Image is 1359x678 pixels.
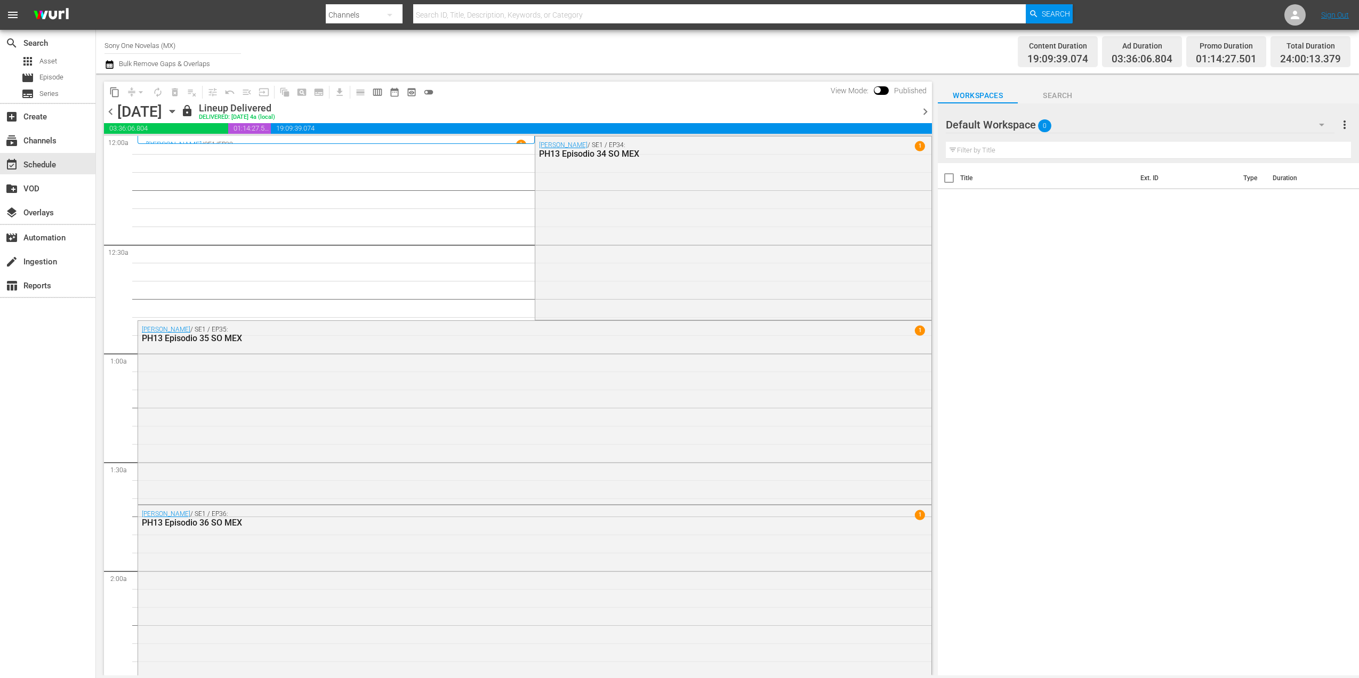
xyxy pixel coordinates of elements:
div: Lineup Delivered [199,102,275,114]
span: add_box [5,110,18,123]
span: toggle_off [423,87,434,98]
span: content_copy [109,87,120,98]
span: chevron_right [919,105,932,118]
span: 24 hours Lineup View is OFF [420,84,437,101]
span: 01:14:27.501 [1196,53,1257,66]
span: Clear Lineup [183,84,200,101]
span: Episode [21,71,34,84]
span: Download as CSV [327,82,348,102]
span: Customize Events [200,82,221,102]
span: Overlays [5,206,18,219]
p: SE1 / [204,141,218,148]
span: 03:36:06.804 [104,123,228,134]
span: menu [6,9,19,21]
img: ans4CAIJ8jUAAAAAAAAAAAAAAAAAAAAAAAAgQb4GAAAAAAAAAAAAAAAAAAAAAAAAJMjXAAAAAAAAAAAAAAAAAAAAAAAAgAT5G... [26,3,77,28]
span: Revert to Primary Episode [221,84,238,101]
a: [PERSON_NAME] [142,510,190,518]
span: Loop Content [149,84,166,101]
th: Ext. ID [1134,163,1237,193]
span: search [5,37,18,50]
span: Fill episodes with ad slates [238,84,255,101]
span: chevron_left [104,105,117,118]
a: Sign Out [1321,11,1349,19]
span: Select an event to delete [166,84,183,101]
span: 03:36:06.804 [1112,53,1172,66]
th: Duration [1266,163,1330,193]
p: / [202,141,204,148]
span: Search [1042,4,1070,23]
span: Update Metadata from Key Asset [255,84,272,101]
th: Type [1237,163,1266,193]
span: Asset [39,56,57,67]
span: Refresh All Search Blocks [272,82,293,102]
span: Workspaces [938,89,1018,102]
span: Published [889,86,932,95]
a: [PERSON_NAME] [146,140,202,149]
span: Week Calendar View [369,84,386,101]
div: PH13 Episodio 34 SO MEX [539,149,872,159]
a: [PERSON_NAME] [142,326,190,333]
span: Create Search Block [293,84,310,101]
span: 01:14:27.501 [228,123,271,134]
span: apps [21,55,34,68]
span: Bulk Remove Gaps & Overlaps [117,60,210,68]
span: calendar_view_week_outlined [372,87,383,98]
span: VOD [5,182,18,195]
span: Ingestion [5,255,18,268]
th: Title [960,163,1134,193]
span: Series [21,87,34,100]
div: / SE1 / EP34: [539,141,872,159]
span: Reports [5,279,18,292]
div: PH13 Episodio 35 SO MEX [142,333,868,343]
span: 0 [1038,115,1051,137]
div: / SE1 / EP36: [142,510,868,528]
span: Schedule [5,158,18,171]
span: date_range_outlined [389,87,400,98]
button: more_vert [1338,112,1351,138]
div: Promo Duration [1196,38,1257,53]
span: Remove Gaps & Overlaps [123,84,149,101]
span: lock [181,104,194,117]
span: Search [1018,89,1098,102]
span: 1 [915,510,925,520]
span: Toggle to switch from Published to Draft view. [874,86,881,94]
span: View Backup [403,84,420,101]
span: Automation [5,231,18,244]
div: Total Duration [1280,38,1341,53]
div: Ad Duration [1112,38,1172,53]
p: EP32 [218,141,233,148]
span: Channels [5,134,18,147]
div: DELIVERED: [DATE] 4a (local) [199,114,275,121]
span: 19:09:39.074 [1027,53,1088,66]
span: 1 [915,326,925,336]
span: more_vert [1338,118,1351,131]
span: Create Series Block [310,84,327,101]
span: Month Calendar View [386,84,403,101]
span: preview_outlined [406,87,417,98]
button: Search [1026,4,1073,23]
span: Day Calendar View [348,82,369,102]
div: PH13 Episodio 36 SO MEX [142,518,868,528]
div: / SE1 / EP35: [142,326,868,343]
div: Default Workspace [946,110,1334,140]
div: [DATE] [117,103,162,120]
p: 1 [519,141,523,148]
span: 19:09:39.074 [271,123,932,134]
span: 1 [915,141,925,151]
span: Series [39,88,59,99]
span: Episode [39,72,63,83]
span: 24:00:13.379 [1280,53,1341,66]
a: [PERSON_NAME] [539,141,588,149]
div: Content Duration [1027,38,1088,53]
span: View Mode: [825,86,874,95]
